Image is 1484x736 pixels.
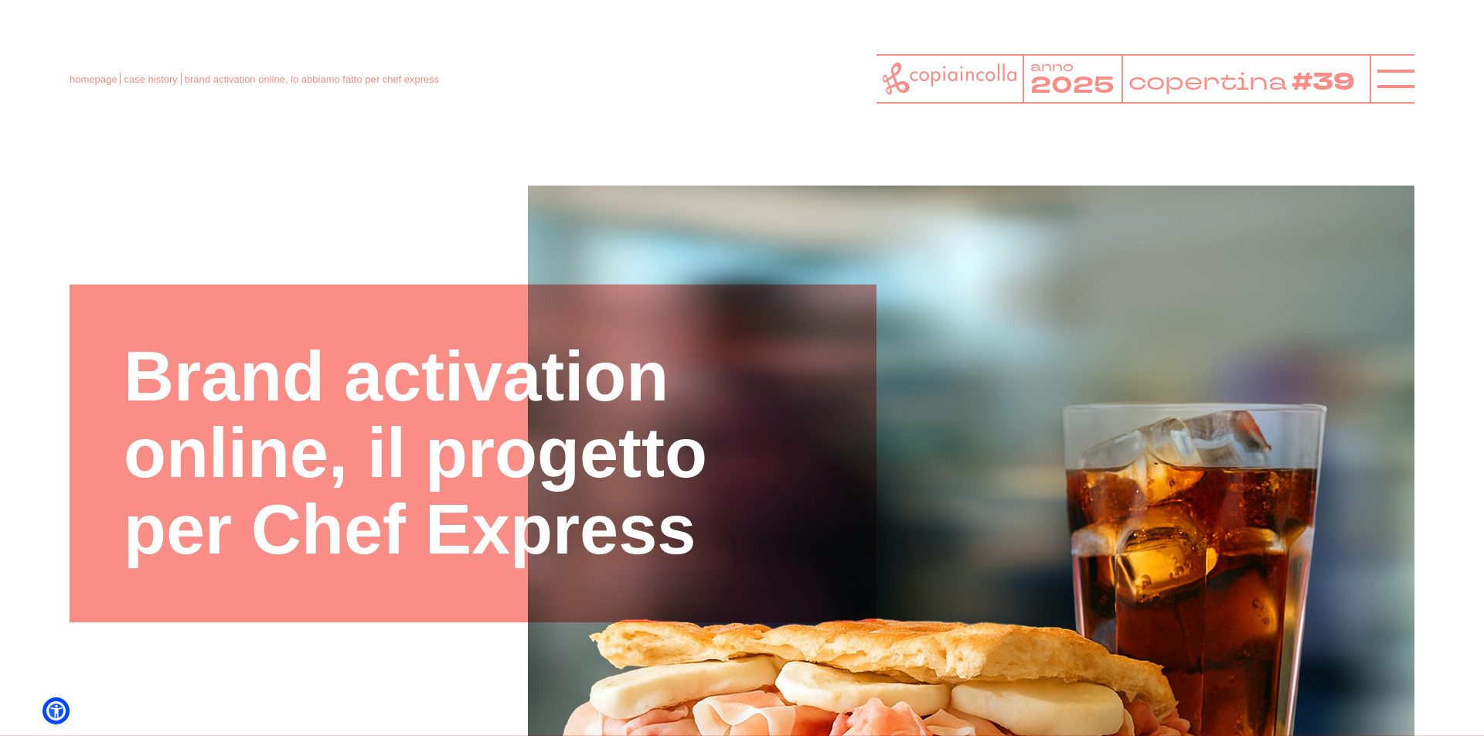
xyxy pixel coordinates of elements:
tspan: anno [1030,58,1074,76]
a: Open Accessibility Menu [46,701,66,721]
tspan: copertina [1128,65,1292,97]
a: homepage [70,73,117,85]
tspan: #39 [1296,65,1362,100]
tspan: 2025 [1030,70,1114,102]
span: brand activation online, lo abbiamo fatto per chef express [185,73,440,85]
h1: Brand activation online, il progetto per Chef Express [124,339,822,568]
a: case history [124,73,177,85]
